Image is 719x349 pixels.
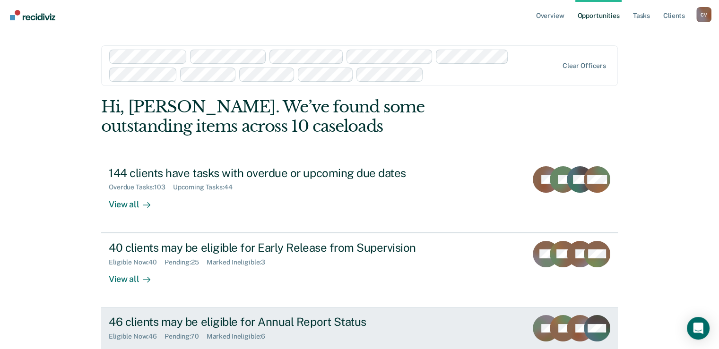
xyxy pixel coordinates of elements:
[563,62,606,70] div: Clear officers
[101,97,514,136] div: Hi, [PERSON_NAME]. We’ve found some outstanding items across 10 caseloads
[696,7,711,22] button: Profile dropdown button
[10,10,55,20] img: Recidiviz
[109,183,173,191] div: Overdue Tasks : 103
[165,258,207,266] div: Pending : 25
[207,258,273,266] div: Marked Ineligible : 3
[687,317,710,340] div: Open Intercom Messenger
[173,183,240,191] div: Upcoming Tasks : 44
[101,233,618,307] a: 40 clients may be eligible for Early Release from SupervisionEligible Now:40Pending:25Marked Inel...
[109,332,165,340] div: Eligible Now : 46
[165,332,207,340] div: Pending : 70
[109,258,165,266] div: Eligible Now : 40
[109,241,441,255] div: 40 clients may be eligible for Early Release from Supervision
[109,166,441,180] div: 144 clients have tasks with overdue or upcoming due dates
[101,159,618,233] a: 144 clients have tasks with overdue or upcoming due datesOverdue Tasks:103Upcoming Tasks:44View all
[109,191,162,210] div: View all
[109,266,162,284] div: View all
[696,7,711,22] div: C V
[207,332,273,340] div: Marked Ineligible : 6
[109,315,441,329] div: 46 clients may be eligible for Annual Report Status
